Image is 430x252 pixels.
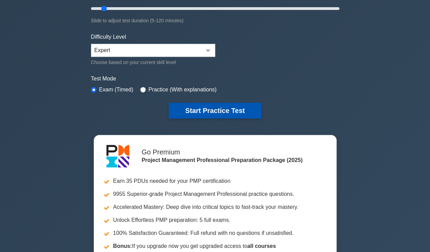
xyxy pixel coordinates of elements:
[148,86,217,94] label: Practice (With explanations)
[91,58,215,66] div: Choose based on your current skill level
[91,16,339,25] div: Slide to adjust test duration (5-120 minutes)
[99,86,133,94] label: Exam (Timed)
[91,75,339,83] label: Test Mode
[91,33,126,41] label: Difficulty Level
[169,103,261,118] button: Start Practice Test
